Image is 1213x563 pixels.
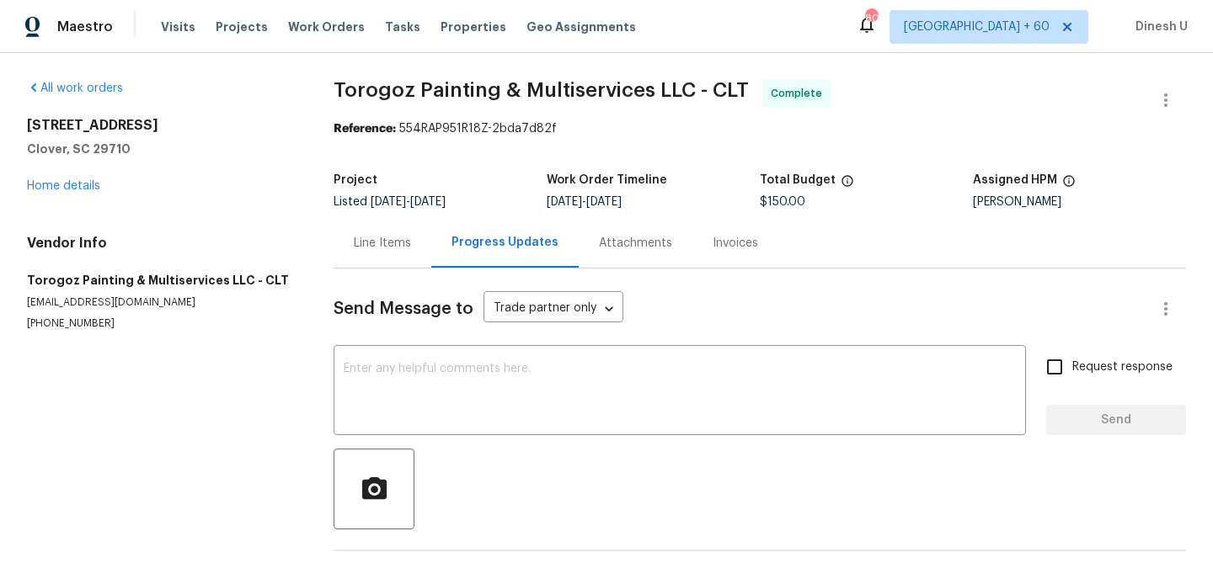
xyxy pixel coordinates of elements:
[334,123,396,135] b: Reference:
[57,19,113,35] span: Maestro
[27,272,293,289] h5: Torogoz Painting & Multiservices LLC - CLT
[27,295,293,310] p: [EMAIL_ADDRESS][DOMAIN_NAME]
[599,235,672,252] div: Attachments
[27,141,293,157] h5: Clover, SC 29710
[973,196,1186,208] div: [PERSON_NAME]
[973,174,1057,186] h5: Assigned HPM
[484,295,623,323] div: Trade partner only
[288,19,365,35] span: Work Orders
[547,196,582,208] span: [DATE]
[371,196,406,208] span: [DATE]
[334,80,749,100] span: Torogoz Painting & Multiservices LLC - CLT
[334,174,377,186] h5: Project
[713,235,758,252] div: Invoices
[904,19,1050,35] span: [GEOGRAPHIC_DATA] + 60
[760,196,805,208] span: $150.00
[841,174,854,196] span: The total cost of line items that have been proposed by Opendoor. This sum includes line items th...
[526,19,636,35] span: Geo Assignments
[27,82,123,94] a: All work orders
[371,196,446,208] span: -
[452,234,558,251] div: Progress Updates
[334,120,1186,137] div: 554RAP951R18Z-2bda7d82f
[27,117,293,134] h2: [STREET_ADDRESS]
[760,174,836,186] h5: Total Budget
[216,19,268,35] span: Projects
[354,235,411,252] div: Line Items
[547,196,622,208] span: -
[547,174,667,186] h5: Work Order Timeline
[334,300,473,317] span: Send Message to
[1062,174,1076,196] span: The hpm assigned to this work order.
[586,196,622,208] span: [DATE]
[771,85,829,102] span: Complete
[1129,19,1188,35] span: Dinesh U
[865,10,877,27] div: 803
[161,19,195,35] span: Visits
[441,19,506,35] span: Properties
[1072,359,1173,376] span: Request response
[385,21,420,33] span: Tasks
[27,180,100,192] a: Home details
[27,316,293,331] p: [PHONE_NUMBER]
[410,196,446,208] span: [DATE]
[27,235,293,252] h4: Vendor Info
[334,196,446,208] span: Listed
